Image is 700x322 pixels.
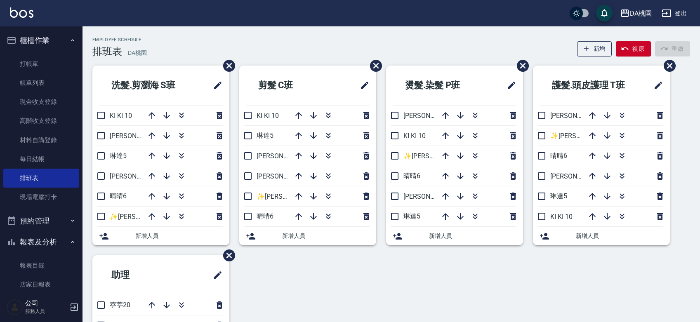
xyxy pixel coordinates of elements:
span: 晴晴6 [110,192,127,200]
span: 修改班表的標題 [502,75,516,95]
h2: 助理 [99,260,175,290]
span: 新增人員 [429,232,516,240]
a: 材料自購登錄 [3,131,79,150]
button: 櫃檯作業 [3,30,79,51]
div: 新增人員 [386,227,523,245]
h2: 護髮.頭皮護理 T班 [540,71,643,100]
span: [PERSON_NAME]3 [550,112,603,120]
button: 復原 [616,41,651,56]
span: 修改班表的標題 [355,75,370,95]
button: save [596,5,613,21]
button: 登出 [658,6,690,21]
a: 現金收支登錄 [3,92,79,111]
span: [PERSON_NAME]8 [110,132,163,140]
span: 晴晴6 [257,212,273,220]
h2: 燙髮.染髮 P班 [393,71,487,100]
a: 店家日報表 [3,275,79,294]
h2: Employee Schedule [92,37,147,42]
h5: 公司 [25,299,67,308]
span: KI KI 10 [257,112,279,120]
img: Person [7,299,23,315]
span: 新增人員 [282,232,370,240]
h2: 洗髮.剪瀏海 S班 [99,71,198,100]
span: ✨[PERSON_NAME][PERSON_NAME] ✨16 [403,152,528,160]
a: 每日結帳 [3,150,79,169]
span: 刪除班表 [658,54,677,78]
span: KI KI 10 [550,213,573,221]
span: 葶葶20 [110,301,130,309]
h3: 排班表 [92,46,122,57]
span: 新增人員 [576,232,663,240]
span: 琳達5 [257,132,273,139]
h6: — DA桃園 [122,49,147,57]
span: 琳達5 [403,212,420,220]
span: ✨[PERSON_NAME][PERSON_NAME] ✨16 [550,132,675,140]
button: 新增 [577,41,612,56]
button: 預約管理 [3,210,79,232]
span: [PERSON_NAME]8 [257,172,310,180]
a: 帳單列表 [3,73,79,92]
span: [PERSON_NAME]8 [550,172,603,180]
a: 現場電腦打卡 [3,188,79,207]
span: 修改班表的標題 [648,75,663,95]
span: ✨[PERSON_NAME][PERSON_NAME] ✨16 [257,193,381,200]
div: 新增人員 [239,227,376,245]
span: 刪除班表 [217,54,236,78]
span: [PERSON_NAME]3 [403,193,457,200]
p: 服務人員 [25,308,67,315]
span: KI KI 10 [403,132,426,140]
button: DA桃園 [617,5,655,22]
span: 新增人員 [135,232,223,240]
span: 刪除班表 [364,54,383,78]
div: 新增人員 [533,227,670,245]
span: 刪除班表 [217,243,236,268]
button: 報表及分析 [3,231,79,253]
span: 晴晴6 [550,152,567,160]
div: 新增人員 [92,227,229,245]
span: [PERSON_NAME]8 [403,112,457,120]
div: DA桃園 [630,8,652,19]
span: 修改班表的標題 [208,75,223,95]
span: [PERSON_NAME]3 [110,172,163,180]
span: 晴晴6 [403,172,420,180]
a: 報表目錄 [3,256,79,275]
span: 刪除班表 [511,54,530,78]
span: 琳達5 [110,152,127,160]
span: 修改班表的標題 [208,265,223,285]
span: 琳達5 [550,192,567,200]
a: 打帳單 [3,54,79,73]
a: 排班表 [3,169,79,188]
span: ✨[PERSON_NAME][PERSON_NAME] ✨16 [110,213,234,221]
h2: 剪髮 C班 [246,71,330,100]
img: Logo [10,7,33,18]
span: KI KI 10 [110,112,132,120]
span: [PERSON_NAME]3 [257,152,310,160]
a: 高階收支登錄 [3,111,79,130]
